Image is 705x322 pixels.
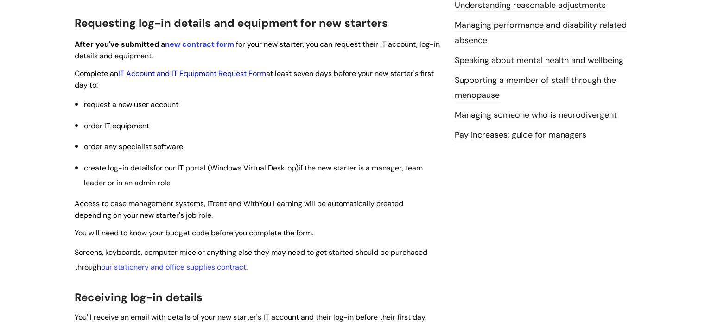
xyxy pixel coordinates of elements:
span: create log-in details if the new starter is a manager, team leader or in an admin role [84,163,423,188]
span: for your new starter, you can request their IT account, log-in details and equipment. [75,39,440,61]
span: You will need to know your budget code before you complete the form. [75,228,313,238]
a: Supporting a member of staff through the menopause [455,75,616,101]
a: Speaking about mental health and wellbeing [455,55,623,67]
span: request a new user account [84,100,178,109]
a: IT Account and IT Equipment Request Form [118,69,266,78]
span: Receiving log-in details [75,290,203,304]
a: new contract form [165,39,234,49]
span: order IT equipment [84,121,149,131]
strong: After you've submitted a [75,39,236,49]
span: Requesting log-in details and equipment for new starters [75,16,388,30]
span: Screens, keyboards, computer mice or anything else they may need to get started should be purchas... [75,247,427,272]
a: Pay increases: guide for managers [455,129,586,141]
span: Complete an at least seven days before your new starter's first day to: [75,69,434,90]
span: order any specialist software [84,142,183,152]
span: for our IT portal (Windows Virtual Desktop) [153,163,299,173]
a: our stationery and office supplies contract [101,262,246,272]
a: Managing performance and disability related absence [455,19,627,46]
a: Managing someone who is neurodivergent [455,109,617,121]
span: Access to case management systems, iTrent and WithYou Learning will be automatically created depe... [75,199,403,220]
